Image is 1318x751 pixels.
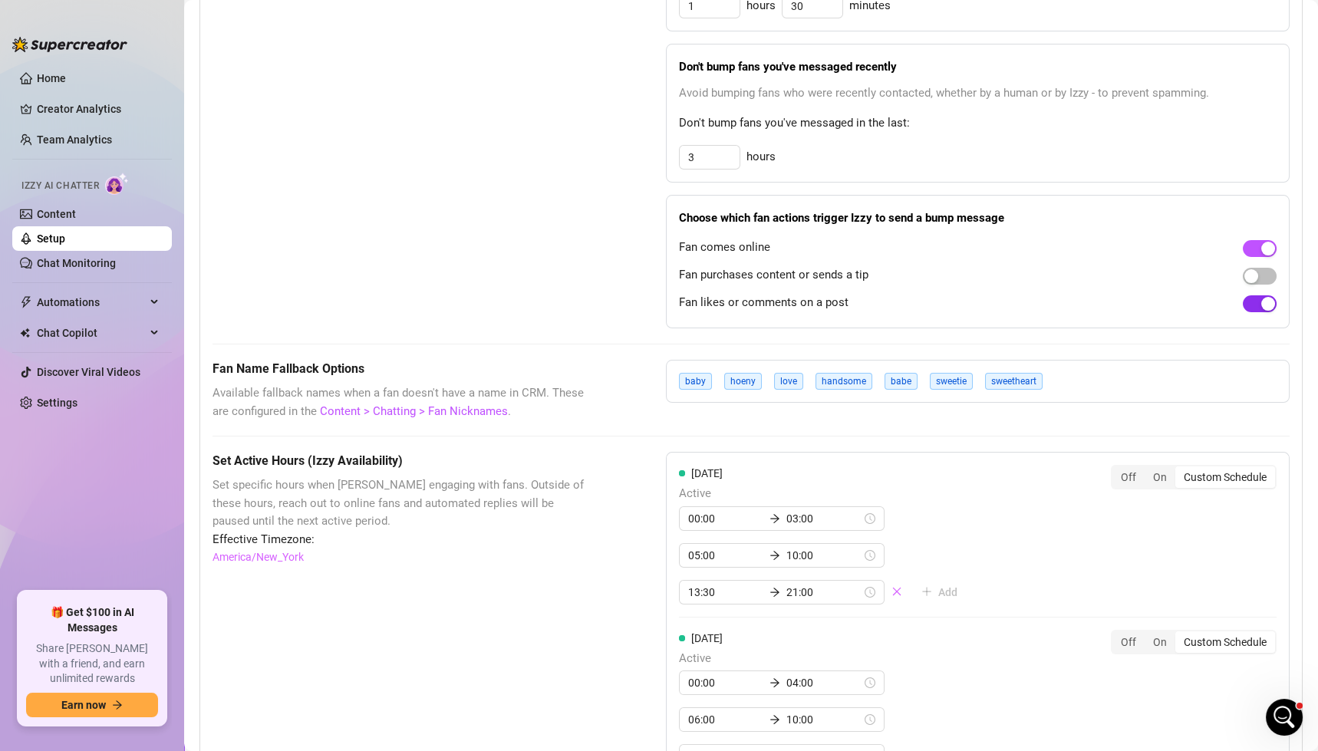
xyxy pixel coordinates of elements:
span: Fan comes online [679,239,770,257]
div: Tanya [54,353,86,369]
span: arrow-right [769,677,780,688]
div: Profile image for Tanya [18,167,48,198]
span: Don't bump fans you've messaged in the last: [679,114,1277,133]
div: Off [1112,466,1145,488]
div: Yoni [54,296,76,312]
span: Set specific hours when [PERSON_NAME] engaging with fans. Outside of these hours, reach out to on... [213,476,589,531]
span: babe [885,373,918,390]
strong: Don't bump fans you've messaged recently [679,60,897,74]
div: Profile image for Tanya [18,110,48,141]
input: End time [786,584,862,601]
div: Giselle [54,239,91,255]
input: Start time [688,711,763,728]
span: sweetheart [985,373,1043,390]
button: Earn nowarrow-right [26,693,158,717]
div: Custom Schedule [1175,466,1275,488]
div: • [DATE] [89,183,132,199]
span: 🎁 Get $100 in AI Messages [26,605,158,635]
a: America/New_York [213,548,304,565]
a: Chat Monitoring [37,257,116,269]
span: handsome [816,373,872,390]
a: Home [37,72,66,84]
button: Help [153,479,230,540]
span: Active [679,650,970,668]
span: arrow-right [769,587,780,598]
a: Settings [37,397,77,409]
span: Effective Timezone: [213,531,589,549]
input: Start time [688,510,763,527]
div: • 5h ago [147,69,190,85]
span: Fan purchases content or sends a tip [679,266,868,285]
div: segmented control [1111,630,1277,654]
div: On [1145,466,1175,488]
input: End time [786,711,862,728]
div: Profile image for Tanya [18,338,48,368]
img: logo-BBDzfeDw.svg [12,37,127,52]
span: Izzy AI Chatter [21,179,99,193]
span: arrow-right [769,714,780,725]
div: segmented control [1111,465,1277,489]
input: End time [786,547,862,564]
span: Available fallback names when a fan doesn't have a name in CRM. These are configured in the . [213,384,589,420]
span: Help [180,517,204,528]
div: • [DATE] [94,466,137,483]
span: Active [679,485,970,503]
div: Off [1112,631,1145,653]
span: thunderbolt [20,296,32,308]
h5: Set Active Hours (Izzy Availability) [213,452,589,470]
div: • [DATE] [89,126,132,142]
span: [DATE] [691,467,723,479]
iframe: Intercom live chat [1266,699,1303,736]
span: Hey [PERSON_NAME]! You're currently on the SuperAI plan. You can check the details by heading to ... [54,452,1253,464]
div: • [DATE] [89,353,132,369]
span: sweetie [930,373,973,390]
div: Custom Schedule [1175,631,1275,653]
a: Team Analytics [37,133,112,146]
h5: Fan Name Fallback Options [213,360,589,378]
span: Share [PERSON_NAME] with a friend, and earn unlimited rewards [26,641,158,687]
input: End time [786,674,862,691]
span: Hi [PERSON_NAME], We are attending XBIZ 🎉. If you’re there too, scan the QR code and drop us a me... [54,338,1036,351]
div: • [DATE] [147,410,189,426]
span: arrow-right [112,700,123,710]
img: AI Chatter [105,173,129,195]
img: Chat Copilot [20,328,30,338]
div: On [1145,631,1175,653]
a: Content [37,208,76,220]
img: Profile image for Ella [18,54,48,84]
div: • [DATE] [94,239,137,255]
button: Add [909,580,970,604]
div: • [DATE] [79,296,122,312]
strong: Choose which fan actions trigger Izzy to send a bump message [679,211,1004,225]
div: [PERSON_NAME] [54,410,143,426]
span: Hi [PERSON_NAME], you can turn off the two last options, under Izzy Advanced Settings: [54,54,530,67]
img: Profile image for Giselle [18,224,48,255]
span: News [254,517,283,528]
input: End time [786,510,862,527]
div: Giselle [54,466,91,483]
button: News [230,479,307,540]
div: Tanya [54,126,86,142]
div: [PERSON_NAME] [54,69,143,85]
span: Avoid bumping fans who were recently contacted, whether by a human or by Izzy - to prevent spamming. [679,84,1277,103]
img: Profile image for Giselle [18,451,48,482]
span: Chat Copilot [37,321,146,345]
span: Home [22,517,54,528]
span: You're welcome! Have a great day and if anything comes up, I'm here. [54,395,433,407]
a: Creator Analytics [37,97,160,121]
span: hours [746,148,776,166]
img: Profile image for Ella [18,394,48,425]
button: Messages [77,479,153,540]
span: hoeny [724,373,762,390]
input: Start time [688,584,763,601]
a: Content > Chatting > Fan Nicknames [320,404,508,418]
div: Tanya [54,183,86,199]
div: Close [269,6,297,34]
input: Start time [688,674,763,691]
a: Setup [37,232,65,245]
span: arrow-right [769,550,780,561]
input: Start time [688,547,763,564]
span: [DATE] [691,632,723,644]
img: Profile image for Yoni [18,281,48,311]
h1: Messages [114,7,196,33]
